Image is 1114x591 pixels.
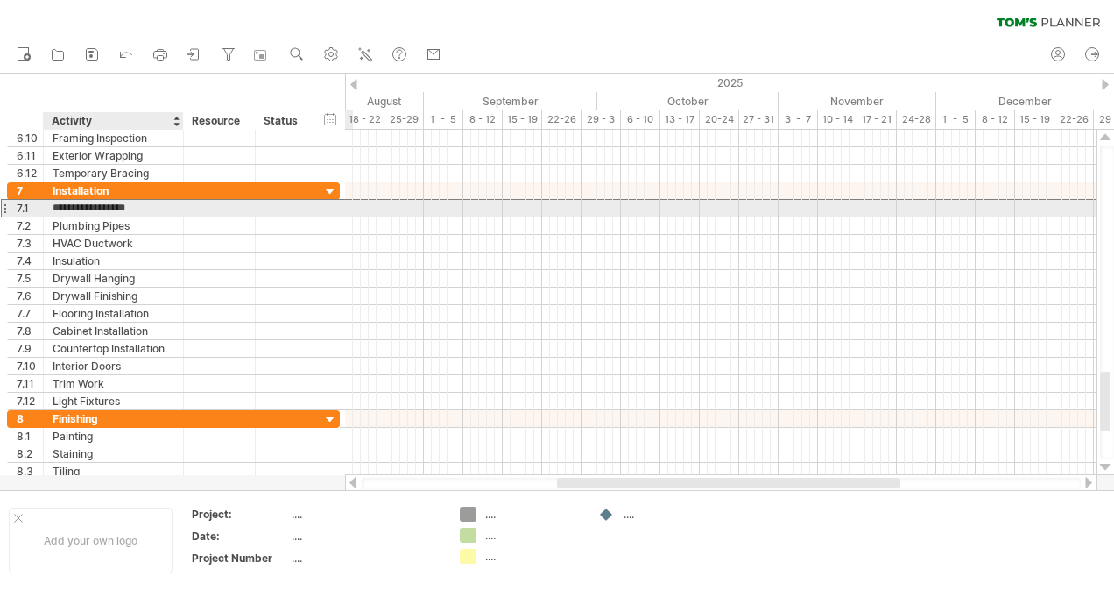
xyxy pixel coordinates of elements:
div: Resource [192,112,245,130]
div: Finishing [53,410,174,427]
div: November 2025 [779,92,936,110]
div: Temporary Bracing [53,165,174,182]
div: 15 - 19 [1015,110,1054,129]
div: 7.9 [17,340,43,357]
div: Countertop Installation [53,340,174,357]
div: Tiling [53,463,174,480]
div: 7.3 [17,235,43,252]
div: 8 - 12 [976,110,1015,129]
div: 7.5 [17,270,43,287]
div: 25-29 [384,110,424,129]
div: HVAC Ductwork [53,235,174,252]
div: 13 - 17 [660,110,700,129]
div: 8.3 [17,463,43,480]
div: 7.6 [17,288,43,304]
div: Exterior Wrapping [53,147,174,164]
div: 8 [17,410,43,427]
div: 27 - 31 [739,110,779,129]
div: 7.2 [17,217,43,234]
div: 7.8 [17,323,43,339]
div: Flooring Installation [53,305,174,322]
div: 7.10 [17,358,43,374]
div: 3 - 7 [779,110,818,129]
div: .... [624,507,719,522]
div: .... [485,507,581,522]
div: 8.1 [17,428,43,445]
div: 7.7 [17,305,43,322]
div: Drywall Hanging [53,270,174,287]
div: 17 - 21 [857,110,897,129]
div: Insulation [53,253,174,269]
div: 22-26 [1054,110,1094,129]
div: Staining [53,445,174,462]
div: 29 - 3 [582,110,621,129]
div: Framing Inspection [53,130,174,146]
div: 10 - 14 [818,110,857,129]
div: 1 - 5 [424,110,463,129]
div: .... [292,551,439,566]
div: October 2025 [597,92,779,110]
div: 6.11 [17,147,43,164]
div: 24-28 [897,110,936,129]
div: 7.12 [17,393,43,409]
div: Activity [52,112,173,130]
div: Plumbing Pipes [53,217,174,234]
div: 20-24 [700,110,739,129]
div: 7.1 [17,200,43,217]
div: 7 [17,182,43,199]
div: 8 - 12 [463,110,503,129]
div: .... [485,528,581,543]
div: .... [485,549,581,564]
div: 6.12 [17,165,43,182]
div: 6.10 [17,130,43,146]
div: 18 - 22 [345,110,384,129]
div: 6 - 10 [621,110,660,129]
div: Drywall Finishing [53,288,174,304]
div: Light Fixtures [53,393,174,409]
div: 7.11 [17,375,43,392]
div: Cabinet Installation [53,323,174,339]
div: Project: [192,507,288,522]
div: Status [264,112,302,130]
div: 22-26 [542,110,582,129]
div: 7.4 [17,253,43,269]
div: Date: [192,529,288,544]
div: 1 - 5 [936,110,976,129]
div: .... [292,507,439,522]
div: Painting [53,428,174,445]
div: Installation [53,182,174,199]
div: Project Number [192,551,288,566]
div: 8.2 [17,445,43,462]
div: .... [292,529,439,544]
div: Add your own logo [9,508,173,573]
div: Trim Work [53,375,174,392]
div: September 2025 [424,92,597,110]
div: 15 - 19 [503,110,542,129]
div: Interior Doors [53,358,174,374]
